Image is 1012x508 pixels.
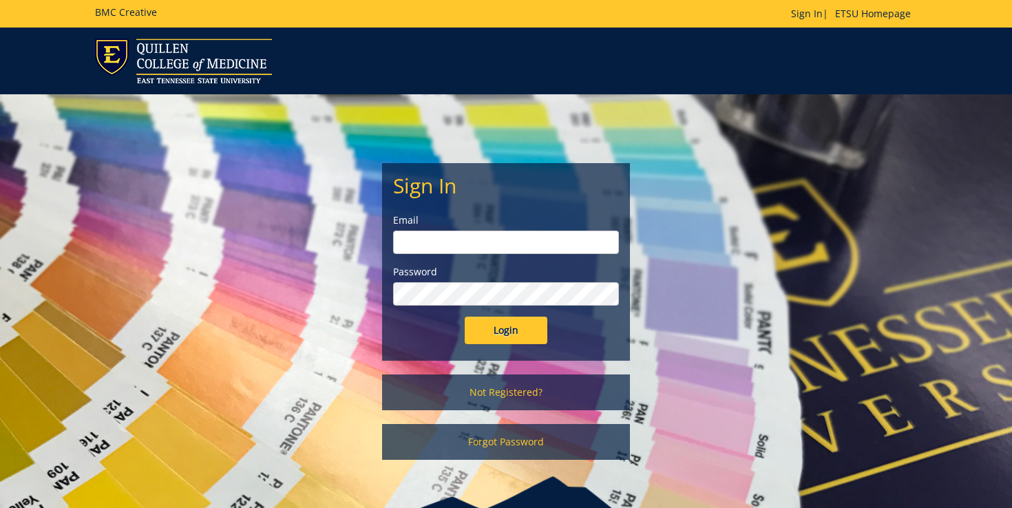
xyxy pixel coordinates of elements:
a: Sign In [791,7,823,20]
h5: BMC Creative [95,7,157,17]
label: Password [393,265,619,279]
a: Not Registered? [382,374,630,410]
img: ETSU logo [95,39,272,83]
input: Login [465,317,547,344]
a: Forgot Password [382,424,630,460]
label: Email [393,213,619,227]
a: ETSU Homepage [828,7,918,20]
p: | [791,7,918,21]
h2: Sign In [393,174,619,197]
